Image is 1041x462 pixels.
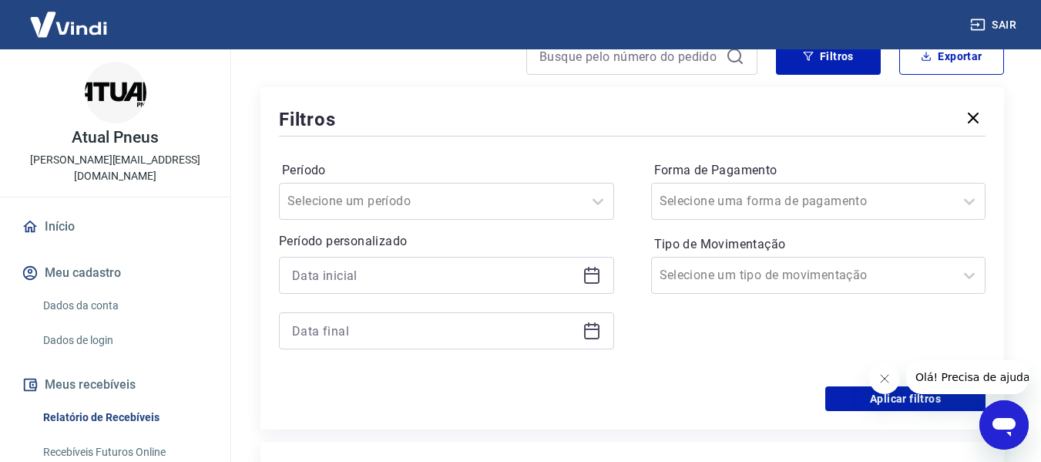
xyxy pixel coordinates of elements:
[282,161,611,180] label: Período
[906,360,1029,394] iframe: Mensagem da empresa
[18,1,119,48] img: Vindi
[72,130,158,146] p: Atual Pneus
[279,232,614,251] p: Período personalizado
[776,38,881,75] button: Filtros
[869,363,900,394] iframe: Fechar mensagem
[292,319,576,342] input: Data final
[979,400,1029,450] iframe: Botão para abrir a janela de mensagens
[899,38,1004,75] button: Exportar
[825,386,986,411] button: Aplicar filtros
[18,210,212,244] a: Início
[292,264,576,287] input: Data inicial
[18,368,212,402] button: Meus recebíveis
[539,45,720,68] input: Busque pelo número do pedido
[12,152,218,184] p: [PERSON_NAME][EMAIL_ADDRESS][DOMAIN_NAME]
[85,62,146,123] img: b7dbf8c6-a9bd-4944-97d5-addfc2141217.jpeg
[279,107,336,132] h5: Filtros
[18,256,212,290] button: Meu cadastro
[37,402,212,433] a: Relatório de Recebíveis
[967,11,1023,39] button: Sair
[654,235,983,254] label: Tipo de Movimentação
[9,11,129,23] span: Olá! Precisa de ajuda?
[654,161,983,180] label: Forma de Pagamento
[37,290,212,322] a: Dados da conta
[37,325,212,356] a: Dados de login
